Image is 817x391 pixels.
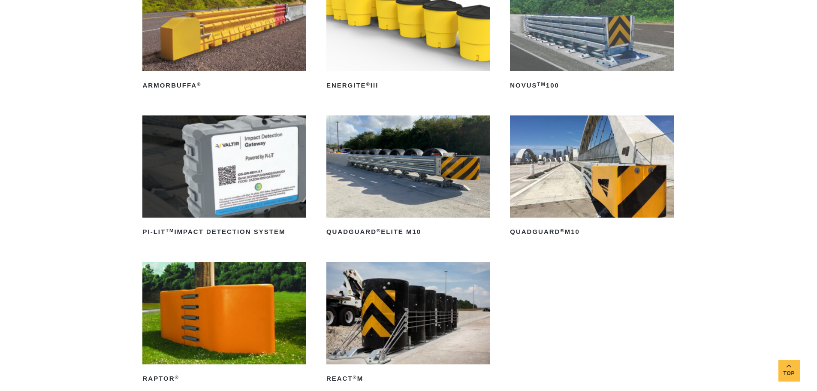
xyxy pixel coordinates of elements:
sup: ® [175,375,179,380]
h2: ArmorBuffa [142,79,306,92]
h2: PI-LIT Impact Detection System [142,225,306,239]
a: REACT®M [326,262,490,385]
sup: ® [197,82,201,87]
h2: RAPTOR [142,372,306,386]
sup: ® [366,82,371,87]
a: QuadGuard®Elite M10 [326,115,490,239]
a: QuadGuard®M10 [510,115,673,239]
sup: ® [377,228,381,233]
sup: TM [537,82,546,87]
h2: NOVUS 100 [510,79,673,92]
sup: ® [353,375,357,380]
sup: ® [560,228,564,233]
h2: ENERGITE III [326,79,490,92]
h2: REACT M [326,372,490,386]
a: Top [778,360,800,382]
a: PI-LITTMImpact Detection System [142,115,306,239]
sup: TM [166,228,174,233]
span: Top [778,369,800,379]
h2: QuadGuard Elite M10 [326,225,490,239]
h2: QuadGuard M10 [510,225,673,239]
a: RAPTOR® [142,262,306,385]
